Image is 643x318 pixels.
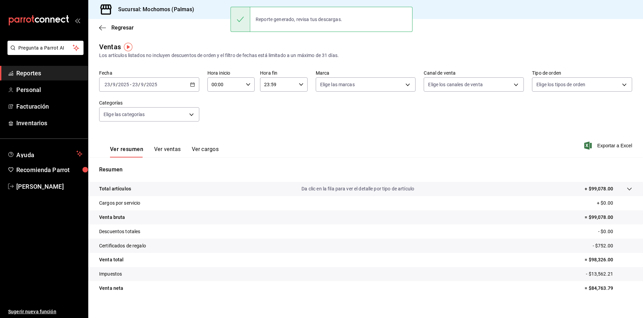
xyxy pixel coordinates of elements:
p: Venta neta [99,285,123,292]
p: Descuentos totales [99,228,140,235]
span: Pregunta a Parrot AI [18,44,73,52]
label: Tipo de orden [532,71,632,75]
span: / [116,82,118,87]
input: ---- [118,82,129,87]
p: Certificados de regalo [99,242,146,249]
a: Pregunta a Parrot AI [5,49,84,56]
span: Recomienda Parrot [16,165,82,174]
p: Resumen [99,166,632,174]
span: Elige las categorías [104,111,145,118]
p: Cargos por servicio [99,200,141,207]
p: Total artículos [99,185,131,192]
p: = $98,326.00 [585,256,632,263]
span: / [110,82,112,87]
button: open_drawer_menu [75,18,80,23]
button: Exportar a Excel [586,142,632,150]
span: Personal [16,85,82,94]
p: Venta total [99,256,124,263]
span: / [138,82,140,87]
img: Tooltip marker [124,43,132,51]
div: Los artículos listados no incluyen descuentos de orden y el filtro de fechas está limitado a un m... [99,52,632,59]
input: ---- [146,82,158,87]
h3: Sucursal: Mochomos (Palmas) [113,5,195,14]
p: Da clic en la fila para ver el detalle por tipo de artículo [301,185,414,192]
span: Regresar [111,24,134,31]
span: [PERSON_NAME] [16,182,82,191]
button: Regresar [99,24,134,31]
label: Categorías [99,100,199,105]
p: + $0.00 [597,200,632,207]
p: - $0.00 [598,228,632,235]
p: = $84,763.79 [585,285,632,292]
p: Impuestos [99,270,122,278]
p: = $99,078.00 [585,214,632,221]
span: Elige los tipos de orden [536,81,585,88]
span: / [144,82,146,87]
label: Canal de venta [424,71,524,75]
span: Reportes [16,69,82,78]
label: Hora inicio [207,71,255,75]
p: + $99,078.00 [585,185,613,192]
span: Facturación [16,102,82,111]
button: Ver cargos [192,146,219,157]
span: Elige las marcas [320,81,355,88]
div: navigation tabs [110,146,219,157]
button: Ver ventas [154,146,181,157]
button: Ver resumen [110,146,143,157]
span: - [130,82,131,87]
input: -- [132,82,138,87]
p: Venta bruta [99,214,125,221]
span: Inventarios [16,118,82,128]
input: -- [112,82,116,87]
label: Hora fin [260,71,307,75]
button: Pregunta a Parrot AI [7,41,84,55]
div: Reporte generado, revisa tus descargas. [250,12,348,27]
span: Sugerir nueva función [8,308,82,315]
input: -- [104,82,110,87]
span: Elige los canales de venta [428,81,482,88]
p: - $752.00 [593,242,632,249]
label: Fecha [99,71,199,75]
p: - $13,562.21 [586,270,632,278]
div: Ventas [99,42,121,52]
label: Marca [316,71,416,75]
input: -- [141,82,144,87]
span: Ayuda [16,150,74,158]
